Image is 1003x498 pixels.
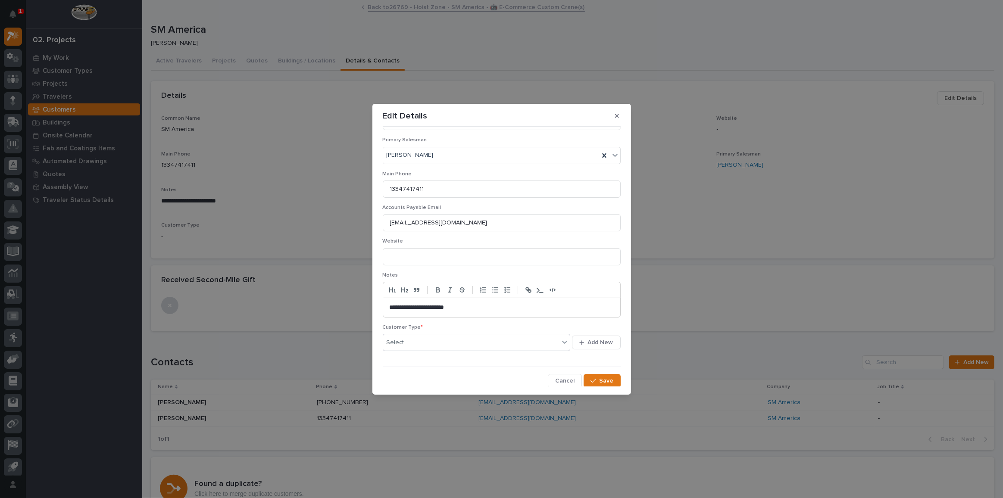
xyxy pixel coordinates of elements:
[383,171,412,177] span: Main Phone
[588,339,613,346] span: Add New
[383,325,423,330] span: Customer Type
[387,338,408,347] div: Select...
[383,239,403,244] span: Website
[383,205,441,210] span: Accounts Payable Email
[584,374,620,388] button: Save
[572,336,620,349] button: Add New
[600,377,614,385] span: Save
[383,273,398,278] span: Notes
[387,151,434,160] span: [PERSON_NAME]
[555,377,575,385] span: Cancel
[383,111,428,121] p: Edit Details
[383,137,427,143] span: Primary Salesman
[548,374,582,388] button: Cancel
